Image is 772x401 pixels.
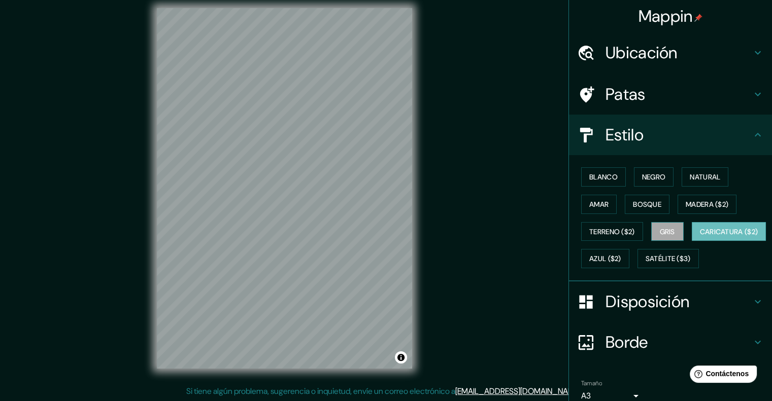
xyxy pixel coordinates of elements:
[581,222,643,241] button: Terreno ($2)
[637,249,699,268] button: Satélite ($3)
[569,32,772,73] div: Ubicación
[606,291,689,312] font: Disposición
[569,322,772,362] div: Borde
[186,386,455,396] font: Si tiene algún problema, sugerencia o inquietud, envíe un correo electrónico a
[678,195,736,214] button: Madera ($2)
[569,115,772,155] div: Estilo
[589,200,609,209] font: Amar
[633,200,661,209] font: Bosque
[642,172,666,181] font: Negro
[682,361,761,390] iframe: Lanzador de widgets de ayuda
[646,254,691,264] font: Satélite ($3)
[581,167,626,187] button: Blanco
[692,222,766,241] button: Caricatura ($2)
[682,167,728,187] button: Natural
[639,6,693,27] font: Mappin
[606,124,644,145] font: Estilo
[686,200,728,209] font: Madera ($2)
[455,386,581,396] a: [EMAIL_ADDRESS][DOMAIN_NAME]
[651,222,684,241] button: Gris
[606,42,678,63] font: Ubicación
[700,227,758,236] font: Caricatura ($2)
[694,14,702,22] img: pin-icon.png
[634,167,674,187] button: Negro
[157,8,412,369] canvas: Mapa
[581,249,629,268] button: Azul ($2)
[606,84,646,105] font: Patas
[395,351,407,363] button: Activar o desactivar atribución
[606,332,648,353] font: Borde
[569,281,772,322] div: Disposición
[589,172,618,181] font: Blanco
[589,254,621,264] font: Azul ($2)
[690,172,720,181] font: Natural
[581,390,591,401] font: A3
[625,195,669,214] button: Bosque
[589,227,635,236] font: Terreno ($2)
[660,227,675,236] font: Gris
[581,379,602,387] font: Tamaño
[581,195,617,214] button: Amar
[569,74,772,115] div: Patas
